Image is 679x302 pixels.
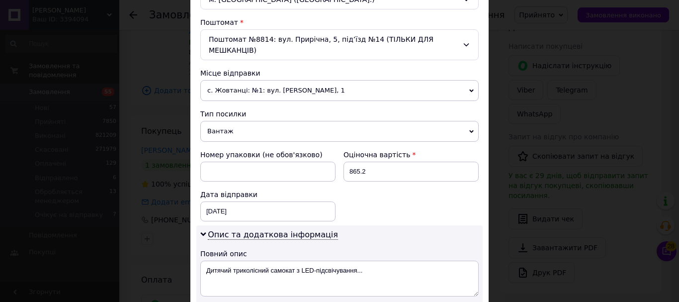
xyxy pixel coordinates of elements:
span: Тип посилки [200,110,246,118]
div: Дата відправки [200,190,336,200]
div: Номер упаковки (не обов'язково) [200,150,336,160]
div: Поштомат [200,17,479,27]
div: Оціночна вартість [343,150,479,160]
span: Опис та додаткова інформація [208,230,338,240]
span: Вантаж [200,121,479,142]
div: Поштомат №8814: вул. Прирічна, 5, під’їзд №14 (ТІЛЬКИ ДЛЯ МЕШКАНЦІВ) [200,29,479,60]
textarea: Дитячий триколісний самокат з LED-підсвічування... [200,261,479,297]
span: с. Жовтанці: №1: вул. [PERSON_NAME], 1 [200,80,479,101]
div: Повний опис [200,249,479,259]
span: Місце відправки [200,69,260,77]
